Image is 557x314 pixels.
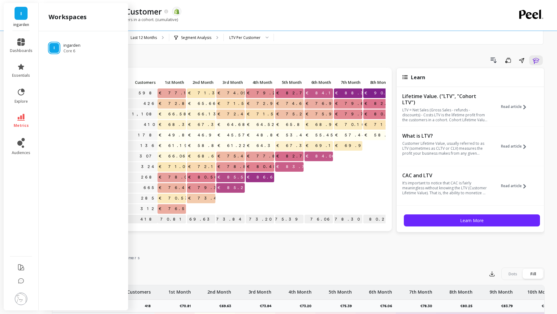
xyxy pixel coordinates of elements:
[275,141,314,150] span: €67.37
[304,110,341,119] span: €75.94
[54,45,55,50] span: I
[158,162,194,171] span: €71.09
[275,78,304,87] p: 5th Month
[216,110,253,119] span: €72.49
[12,150,30,155] span: audiences
[501,92,531,121] button: Read article
[157,78,187,88] div: Toggle SortBy
[158,194,193,203] span: €70.53
[187,162,222,171] span: €72.12
[409,285,432,295] p: 7th Month
[120,78,149,88] div: Toggle SortBy
[335,80,361,85] span: 7th Month
[216,152,253,161] span: €75.43
[187,183,225,192] span: €79.30
[216,215,245,224] p: €73.84
[527,285,553,295] p: 10th Month
[120,78,158,87] p: Customers
[304,78,334,88] div: Toggle SortBy
[275,131,309,140] span: €53.46
[449,285,473,295] p: 8th Month
[304,152,338,161] span: €84.06
[300,303,315,308] p: €73.20
[179,303,195,308] p: €70.81
[158,183,194,192] span: €76.49
[334,120,367,129] span: €70.10
[120,215,158,224] p: 418
[275,99,312,108] span: €74.68
[10,22,32,27] p: ingarden
[158,99,195,108] span: €72.81
[246,173,280,182] span: €86.65
[20,10,22,17] span: I
[334,99,371,108] span: €79.66
[216,99,252,108] span: €71.51
[158,88,197,98] span: €77.18
[304,78,333,87] p: 6th Month
[276,80,302,85] span: 5th Month
[288,285,312,295] p: 4th Month
[340,303,356,308] p: €75.39
[188,80,214,85] span: 2nd Month
[402,141,487,156] p: Customer Lifetime Value, usually referred to as LTV (sometimes as CLTV or CLV) measures the profi...
[402,93,487,105] p: Lifetime Value. ("LTV", "Cohort LTV")
[49,13,87,21] h2: workspaces
[334,110,373,119] span: €79.76
[246,88,283,98] span: €79.26
[363,120,403,129] span: €71.39
[207,285,231,295] p: 2nd Month
[216,162,256,171] span: €78.81
[131,110,158,119] a: 1,108
[187,78,216,88] div: Toggle SortBy
[158,120,195,129] span: €68.31
[181,35,211,40] p: Segment Analysis
[187,194,224,203] span: €73.44
[187,152,224,161] span: €68.67
[10,48,32,53] span: dashboards
[275,152,312,161] span: €82.75
[369,285,392,295] p: 6th Month
[363,110,399,119] span: €80.74
[137,131,158,140] a: 178
[304,215,333,224] p: €76.06
[158,110,192,119] span: €66.58
[63,42,80,49] p: ingarden
[363,131,400,140] span: €58.36
[523,269,543,279] div: Fill
[246,131,283,140] span: €48.82
[158,141,193,150] span: €61.19
[275,215,304,224] p: €75.39
[139,141,158,150] a: 136
[246,110,281,119] span: €71.55
[304,88,339,98] span: €84.14
[334,131,368,140] span: €57.44
[246,120,278,129] span: €64.52
[275,88,314,98] span: €82.78
[402,133,487,139] p: What is LTV?
[216,173,251,182] span: €85.54
[275,120,312,129] span: €65.89
[245,78,275,88] div: Toggle SortBy
[501,132,531,161] button: Read article
[187,110,222,119] span: €66.13
[187,78,215,87] p: 2nd Month
[247,80,272,85] span: 4th Month
[334,78,363,88] div: Toggle SortBy
[159,80,184,85] span: 1st Month
[542,303,557,308] p: €87.68
[246,152,287,161] span: €77.89
[411,74,425,81] span: Learn
[363,78,392,87] p: 8th Month
[142,99,158,108] a: 426
[260,303,275,308] p: €73.84
[246,162,279,171] span: €80.45
[216,131,251,140] span: €45.57
[365,80,390,85] span: 8th Month
[304,120,344,129] span: €68.93
[187,173,220,182] span: €80.56
[187,131,221,140] span: €46.94
[304,131,336,140] span: €55.45
[334,88,376,98] span: €88.39
[139,204,158,213] a: 312
[218,80,243,85] span: 3rd Month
